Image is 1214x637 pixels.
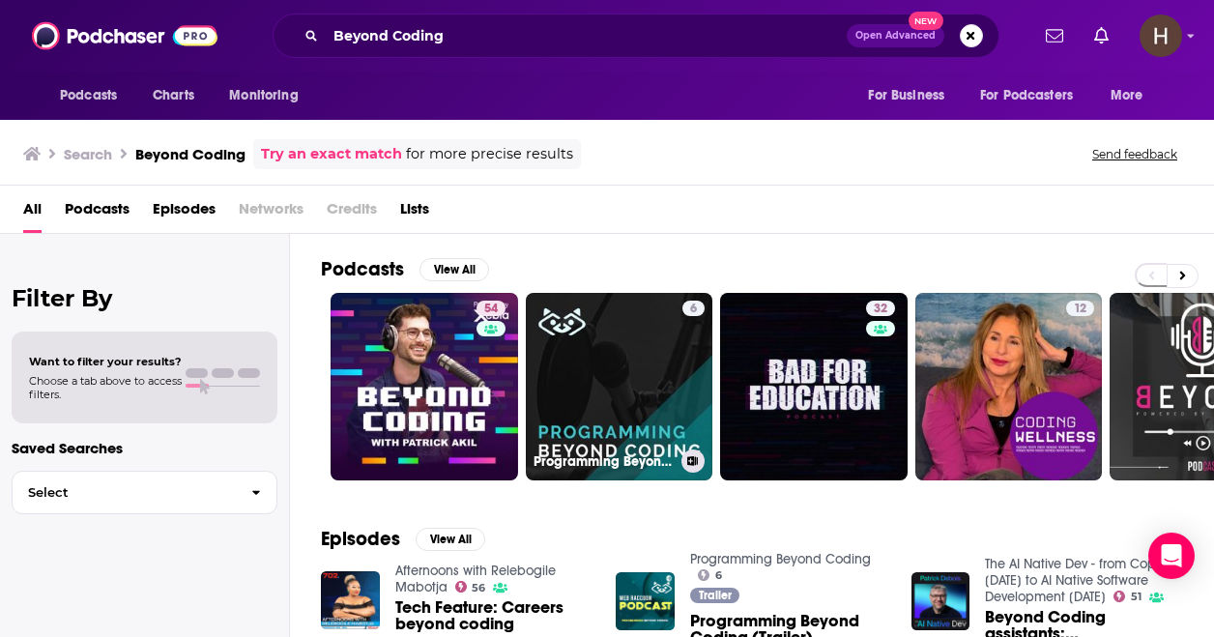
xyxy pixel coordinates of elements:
[534,453,674,470] h3: Programming Beyond Coding
[64,145,112,163] h3: Search
[1086,19,1116,52] a: Show notifications dropdown
[327,193,377,233] span: Credits
[682,301,705,316] a: 6
[699,590,732,601] span: Trailer
[32,17,217,54] img: Podchaser - Follow, Share and Rate Podcasts
[1148,533,1195,579] div: Open Intercom Messenger
[455,581,486,593] a: 56
[715,571,722,580] span: 6
[406,143,573,165] span: for more precise results
[321,257,404,281] h2: Podcasts
[1113,591,1142,602] a: 51
[968,77,1101,114] button: open menu
[13,486,236,499] span: Select
[690,551,871,567] a: Programming Beyond Coding
[23,193,42,233] a: All
[1097,77,1168,114] button: open menu
[12,439,277,457] p: Saved Searches
[416,528,485,551] button: View All
[1066,301,1094,316] a: 12
[874,300,887,319] span: 32
[911,572,970,631] img: Beyond Coding assistants: Cursor as an API, Coding with gestures and more with Patrick Debois
[698,569,722,581] a: 6
[1038,19,1071,52] a: Show notifications dropdown
[321,571,380,630] img: Tech Feature: Careers beyond coding
[1140,14,1182,57] span: Logged in as M1ndsharePR
[1131,593,1142,601] span: 51
[484,300,498,319] span: 54
[153,193,216,233] a: Episodes
[419,258,489,281] button: View All
[321,257,489,281] a: PodcastsView All
[616,572,675,631] img: Programming Beyond Coding (Trailer)
[1074,300,1086,319] span: 12
[909,12,943,30] span: New
[135,145,246,163] h3: Beyond Coding
[526,293,713,480] a: 6Programming Beyond Coding
[854,77,968,114] button: open menu
[866,301,895,316] a: 32
[12,284,277,312] h2: Filter By
[1140,14,1182,57] img: User Profile
[29,374,182,401] span: Choose a tab above to access filters.
[229,82,298,109] span: Monitoring
[985,556,1173,605] a: The AI Native Dev - from Copilot today to AI Native Software Development tomorrow
[915,293,1103,480] a: 12
[153,82,194,109] span: Charts
[273,14,999,58] div: Search podcasts, credits, & more...
[216,77,323,114] button: open menu
[331,293,518,480] a: 54
[60,82,117,109] span: Podcasts
[395,563,556,595] a: Afternoons with Relebogile Mabotja
[1086,146,1183,162] button: Send feedback
[855,31,936,41] span: Open Advanced
[690,300,697,319] span: 6
[472,584,485,593] span: 56
[847,24,944,47] button: Open AdvancedNew
[395,599,593,632] a: Tech Feature: Careers beyond coding
[400,193,429,233] a: Lists
[1111,82,1143,109] span: More
[65,193,130,233] a: Podcasts
[326,20,847,51] input: Search podcasts, credits, & more...
[477,301,506,316] a: 54
[140,77,206,114] a: Charts
[980,82,1073,109] span: For Podcasters
[261,143,402,165] a: Try an exact match
[321,527,400,551] h2: Episodes
[1140,14,1182,57] button: Show profile menu
[720,293,908,480] a: 32
[868,82,944,109] span: For Business
[239,193,303,233] span: Networks
[12,471,277,514] button: Select
[321,527,485,551] a: EpisodesView All
[46,77,142,114] button: open menu
[29,355,182,368] span: Want to filter your results?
